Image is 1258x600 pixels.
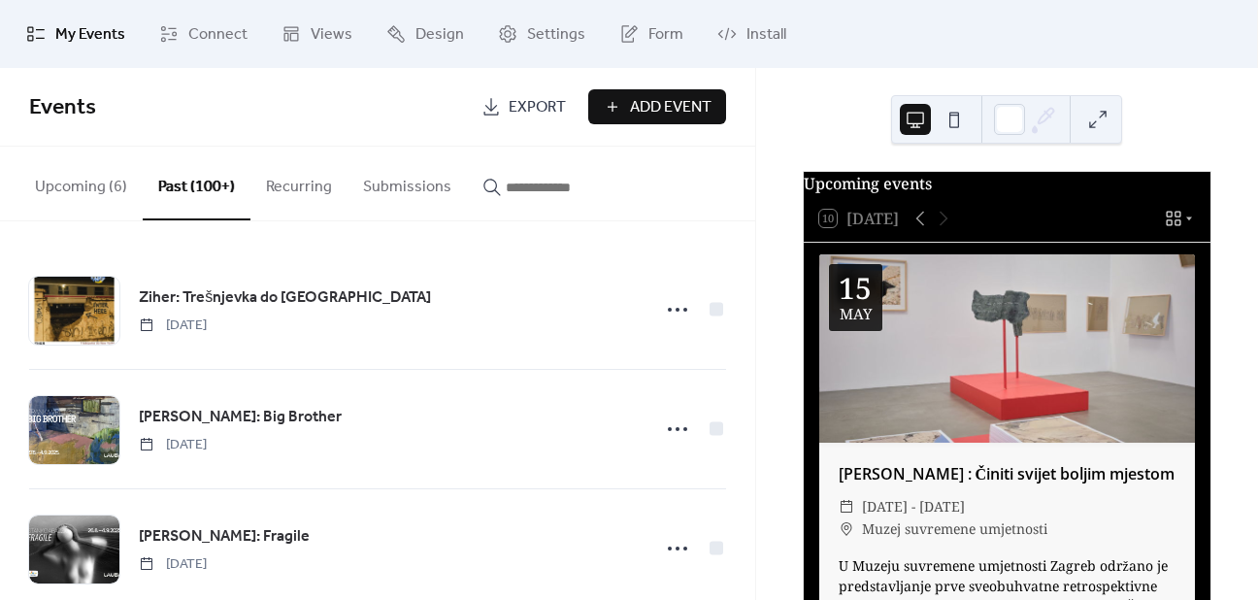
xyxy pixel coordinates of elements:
a: Settings [483,8,600,60]
span: [DATE] [139,316,207,336]
div: May [840,307,872,321]
span: [PERSON_NAME]: Big Brother [139,406,342,429]
button: Add Event [588,89,726,124]
span: Views [311,23,352,47]
a: [PERSON_NAME]: Big Brother [139,405,342,430]
div: 15 [839,274,872,303]
a: Install [703,8,801,60]
a: [PERSON_NAME]: Fragile [139,524,310,550]
div: ​ [839,495,854,518]
a: Export [467,89,580,124]
span: Settings [527,23,585,47]
span: Events [29,86,96,129]
div: Upcoming events [804,172,1210,195]
div: [PERSON_NAME] : Činiti svijet boljim mjestom [819,462,1195,485]
span: [DATE] - [DATE] [862,495,965,518]
span: Export [509,96,566,119]
span: Design [415,23,464,47]
span: [PERSON_NAME]: Fragile [139,525,310,549]
span: Ziher: Trešnjevka do [GEOGRAPHIC_DATA] [139,286,431,310]
a: Ziher: Trešnjevka do [GEOGRAPHIC_DATA] [139,285,431,311]
a: Design [372,8,479,60]
span: My Events [55,23,125,47]
button: Upcoming (6) [19,147,143,218]
button: Submissions [348,147,467,218]
a: Connect [145,8,262,60]
a: My Events [12,8,140,60]
span: Add Event [630,96,712,119]
span: Muzej suvremene umjetnosti [862,517,1047,541]
a: Form [605,8,698,60]
span: [DATE] [139,435,207,455]
button: Recurring [250,147,348,218]
span: Form [648,23,683,47]
button: Past (100+) [143,147,250,220]
div: ​ [839,517,854,541]
span: [DATE] [139,554,207,575]
span: Install [746,23,786,47]
a: Views [267,8,367,60]
span: Connect [188,23,248,47]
